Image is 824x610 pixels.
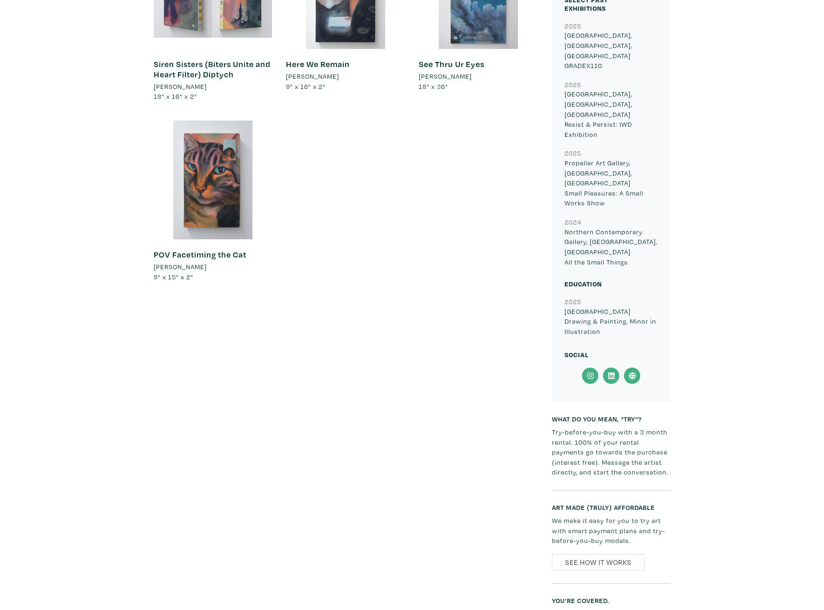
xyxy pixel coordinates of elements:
small: Education [565,279,602,288]
a: Here We Remain [286,59,350,69]
a: [PERSON_NAME] [286,71,405,81]
p: [GEOGRAPHIC_DATA] Drawing & Painting, Minor in Illustration [565,306,658,337]
h6: You’re covered. [552,596,671,604]
a: [PERSON_NAME] [154,262,272,272]
a: See How It Works [552,554,645,570]
small: 2024 [565,217,581,226]
h6: Art made (truly) affordable [552,503,671,511]
li: [PERSON_NAME] [419,71,472,81]
h6: What do you mean, “try”? [552,415,671,423]
a: [PERSON_NAME] [154,81,272,92]
small: 2025 [565,21,581,30]
small: 2025 [565,80,581,89]
small: 2025 [565,149,581,157]
li: [PERSON_NAME] [154,81,207,92]
span: 18" x 16" x 2" [154,92,197,101]
a: [PERSON_NAME] [419,71,538,81]
p: Northern Contemporary Gallery, [GEOGRAPHIC_DATA], [GEOGRAPHIC_DATA] All the Small Things [565,227,658,267]
p: [GEOGRAPHIC_DATA], [GEOGRAPHIC_DATA], [GEOGRAPHIC_DATA] Resist & Persist: IWD Exhibition [565,89,658,139]
p: Try-before-you-buy with a 3 month rental. 100% of your rental payments go towards the purchase (i... [552,427,671,477]
p: Propeller Art Gallery, [GEOGRAPHIC_DATA], [GEOGRAPHIC_DATA] Small Pleasures: A Small Works Show [565,158,658,208]
span: 9" x 15" x 2" [154,272,193,281]
p: We make it easy for you to try art with smart payment plans and try-before-you-buy models. [552,515,671,546]
li: [PERSON_NAME] [286,71,339,81]
span: 18" x 36" [419,82,448,91]
span: 9" x 16" x 2" [286,82,326,91]
a: See Thru Ur Eyes [419,59,484,69]
a: POV Facetiming the Cat [154,249,246,260]
p: [GEOGRAPHIC_DATA], [GEOGRAPHIC_DATA], [GEOGRAPHIC_DATA] GRADEX110 [565,30,658,70]
small: 2025 [565,297,581,306]
li: [PERSON_NAME] [154,262,207,272]
small: Social [565,350,589,359]
a: Siren Sisters (Biters Unite and Heart Filter) Diptych [154,59,271,80]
